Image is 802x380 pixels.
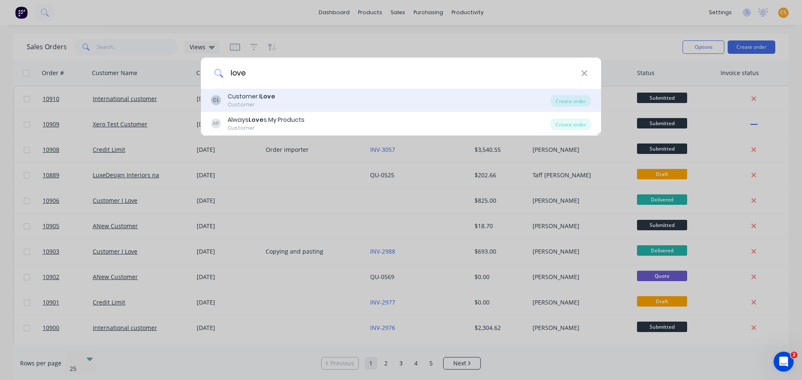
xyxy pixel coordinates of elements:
[249,116,264,124] b: Love
[791,352,797,358] span: 2
[260,92,275,101] b: Love
[228,92,275,101] div: Customer I
[228,116,305,124] div: Always s My Products
[228,101,275,108] div: Customer
[551,118,591,130] div: Create order
[774,352,794,372] iframe: Intercom live chat
[211,95,221,105] div: CL
[211,118,221,128] div: AP
[223,58,581,89] input: Enter a customer name to create a new order...
[551,95,591,107] div: Create order
[228,124,305,132] div: Customer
